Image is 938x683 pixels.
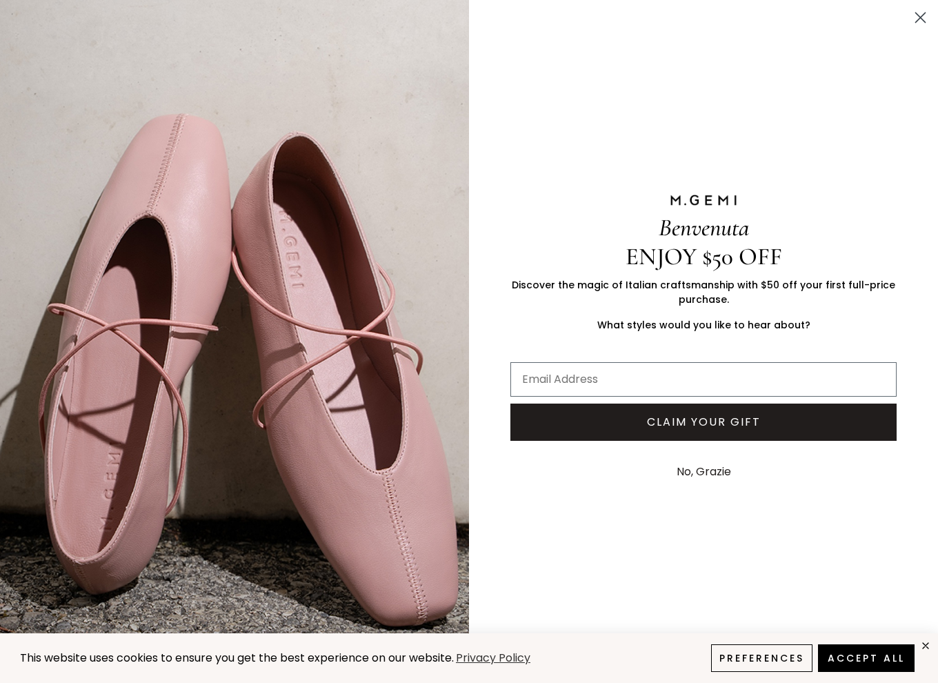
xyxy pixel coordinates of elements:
a: Privacy Policy (opens in a new tab) [454,650,532,667]
span: This website uses cookies to ensure you get the best experience on our website. [20,650,454,666]
span: What styles would you like to hear about? [597,318,810,332]
span: Benvenuta [659,213,749,242]
button: Preferences [711,644,812,672]
button: Close dialog [908,6,932,30]
button: No, Grazie [670,455,738,489]
div: close [920,640,931,651]
img: M.GEMI [669,194,738,206]
span: ENJOY $50 OFF [626,242,782,271]
span: Discover the magic of Italian craftsmanship with $50 off your first full-price purchase. [512,278,895,306]
button: CLAIM YOUR GIFT [510,404,897,441]
button: Accept All [818,644,915,672]
input: Email Address [510,362,897,397]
